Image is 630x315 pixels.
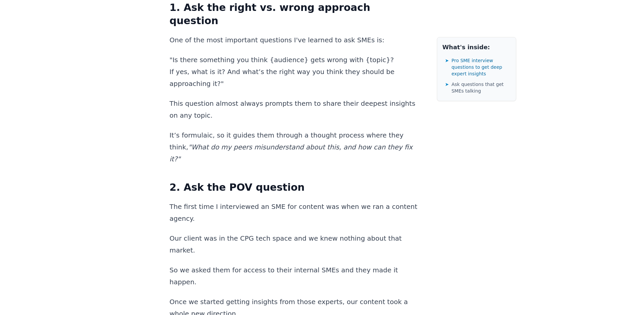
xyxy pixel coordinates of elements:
p: So we asked them for access to their internal SMEs and they made it happen. [170,264,421,288]
span: ➤ [445,57,449,64]
em: "What do my peers misunderstand about this, and how can they fix it?" [170,143,413,163]
span: ➤ [445,81,449,88]
span: Pro SME interview questions to get deep expert insights [451,57,510,77]
p: It’s formulaic, so it guides them through a thought process where they think, [170,129,421,165]
p: The first time I interviewed an SME for content was when we ran a content agency. [170,201,421,224]
p: Our client was in the CPG tech space and we knew nothing about that market. [170,232,421,256]
h3: 1. Ask the right vs. wrong approach question [170,1,421,27]
span: Ask questions that get SMEs talking [451,81,510,94]
h2: What's inside: [442,43,511,52]
a: ➤Ask questions that get SMEs talking [445,80,511,96]
a: ➤Pro SME interview questions to get deep expert insights [445,56,511,78]
p: "Is there something you think {audience} gets wrong with {topic}? If yes, what is it? And what’s ... [170,54,421,90]
strong: 2. Ask the POV question [170,181,305,193]
p: One of the most important questions I've learned to ask SMEs is: [170,34,421,46]
p: This question almost always prompts them to share their deepest insights on any topic. [170,98,421,121]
